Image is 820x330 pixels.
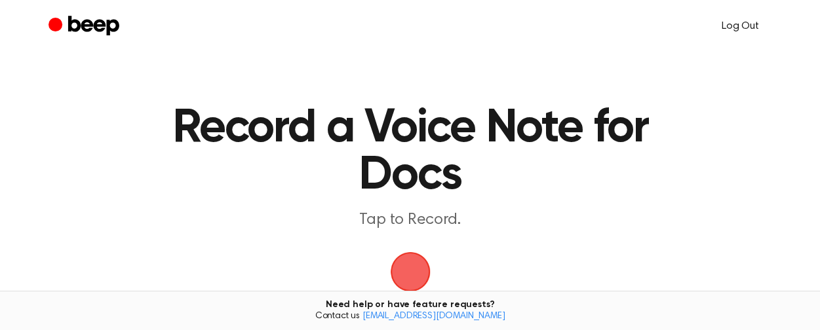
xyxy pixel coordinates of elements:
[709,10,772,42] a: Log Out
[159,210,662,231] p: Tap to Record.
[362,312,505,321] a: [EMAIL_ADDRESS][DOMAIN_NAME]
[391,252,430,291] img: Beep Logo
[49,14,123,39] a: Beep
[8,311,812,323] span: Contact us
[142,105,678,199] h1: Record a Voice Note for Docs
